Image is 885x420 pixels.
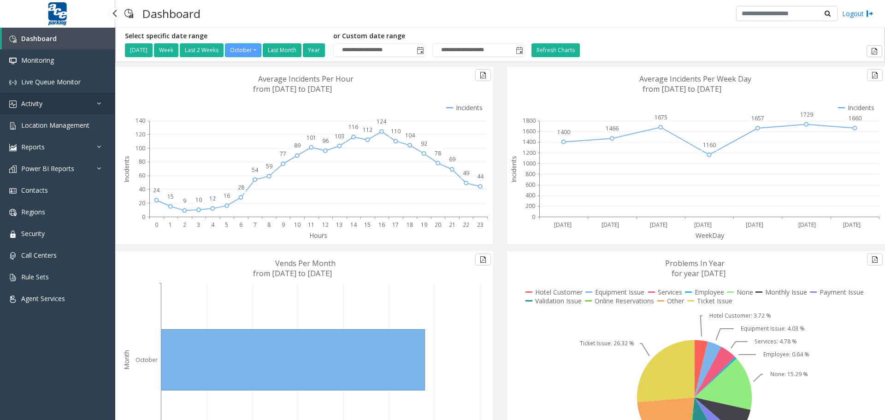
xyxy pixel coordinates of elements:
[139,185,145,193] text: 40
[154,43,178,57] button: Week
[407,221,413,229] text: 18
[525,202,535,210] text: 200
[763,350,809,358] text: Employee: 0.64 %
[142,213,145,221] text: 0
[650,221,667,229] text: [DATE]
[209,195,216,202] text: 12
[21,294,65,303] span: Agent Services
[136,144,145,152] text: 100
[322,221,329,229] text: 12
[842,9,873,18] a: Logout
[364,221,371,229] text: 15
[9,252,17,260] img: 'icon'
[435,221,441,229] text: 20
[136,117,145,124] text: 140
[254,221,257,229] text: 7
[122,156,131,183] text: Incidents
[525,191,535,199] text: 400
[639,74,751,84] text: Average Incidents Per Week Day
[746,221,763,229] text: [DATE]
[139,172,145,179] text: 60
[21,142,45,151] span: Reports
[525,170,535,178] text: 800
[180,43,224,57] button: Last 2 Weeks
[751,114,764,122] text: 1657
[153,186,160,194] text: 24
[139,158,145,166] text: 80
[333,32,525,40] h5: or Custom date range
[849,114,861,122] text: 1660
[602,221,619,229] text: [DATE]
[843,221,861,229] text: [DATE]
[9,79,17,86] img: 'icon'
[336,221,342,229] text: 13
[463,169,469,177] text: 49
[124,2,133,25] img: pageIcon
[9,187,17,195] img: 'icon'
[136,356,158,364] text: October
[523,138,536,146] text: 1400
[392,221,399,229] text: 17
[378,221,385,229] text: 16
[755,337,797,345] text: Services: 4.78 %
[183,197,186,205] text: 9
[672,268,726,278] text: for year [DATE]
[322,137,329,145] text: 96
[9,57,17,65] img: 'icon'
[509,156,518,183] text: Incidents
[703,141,716,149] text: 1160
[798,221,816,229] text: [DATE]
[9,231,17,238] img: 'icon'
[167,193,174,201] text: 15
[275,258,336,268] text: Vends Per Month
[523,149,536,157] text: 1200
[267,221,271,229] text: 8
[252,166,259,174] text: 54
[867,254,883,266] button: Export to pdf
[9,166,17,173] img: 'icon'
[514,44,524,57] span: Toggle popup
[696,231,725,240] text: WeekDay
[21,272,49,281] span: Rule Sets
[655,113,667,121] text: 1675
[523,127,536,135] text: 1600
[21,164,74,173] span: Power BI Reports
[2,28,115,49] a: Dashboard
[169,221,172,229] text: 1
[9,144,17,151] img: 'icon'
[741,325,805,332] text: Equipment Issue: 4.03 %
[195,196,202,204] text: 10
[258,74,354,84] text: Average Incidents Per Hour
[477,172,484,180] text: 44
[9,209,17,216] img: 'icon'
[363,126,372,134] text: 112
[21,121,89,130] span: Location Management
[709,312,771,319] text: Hotel Customer: 3.72 %
[197,221,200,229] text: 3
[554,221,572,229] text: [DATE]
[9,122,17,130] img: 'icon'
[475,69,491,81] button: Export to pdf
[21,251,57,260] span: Call Centers
[643,84,721,94] text: from [DATE] to [DATE]
[211,221,215,229] text: 4
[421,140,427,148] text: 92
[253,268,332,278] text: from [DATE] to [DATE]
[239,221,242,229] text: 6
[531,43,580,57] button: Refresh Charts
[307,134,316,142] text: 101
[308,221,314,229] text: 11
[557,128,570,136] text: 1400
[282,221,285,229] text: 9
[694,221,712,229] text: [DATE]
[21,56,54,65] span: Monitoring
[580,339,634,347] text: Ticket Issue: 26.32 %
[391,127,401,135] text: 110
[122,350,131,370] text: Month
[348,123,358,131] text: 116
[449,221,455,229] text: 21
[477,221,484,229] text: 23
[335,132,344,140] text: 103
[253,84,332,94] text: from [DATE] to [DATE]
[665,258,725,268] text: Problems In Year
